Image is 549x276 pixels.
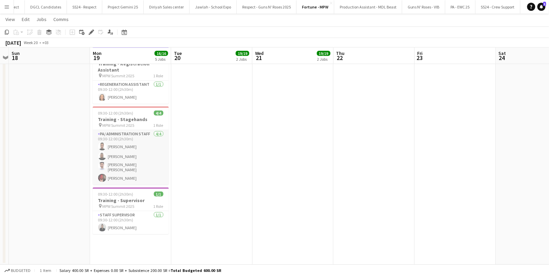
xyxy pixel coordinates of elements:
button: Jawlah - School Expo [190,0,237,14]
span: 09:30-12:00 (2h30m) [98,111,134,116]
span: 18 [11,54,20,62]
a: Edit [19,15,32,24]
span: 22 [335,54,345,62]
span: 1 Role [154,204,163,209]
span: 24 [498,54,506,62]
div: 2 Jobs [236,57,249,62]
span: Week 20 [22,40,39,45]
span: Tue [174,50,182,56]
div: [DATE] [5,39,21,46]
app-card-role: Regeneration Assistant1/109:30-12:00 (2h30m)[PERSON_NAME] [93,81,169,104]
app-job-card: 09:30-12:00 (2h30m)1/1Training - Supervisor MPW Summit 20251 RoleStaff Supervisor1/109:30-12:00 (... [93,188,169,234]
button: PA - EWC 25 [445,0,476,14]
button: Project Gemini 25 [102,0,144,14]
span: 4/4 [154,111,163,116]
app-job-card: 09:30-12:00 (2h30m)4/4Training - Stagehands MPW Summit 20251 RolePA/ Administration Staff4/409:30... [93,106,169,185]
div: +03 [42,40,49,45]
button: SS24 - Respect [67,0,102,14]
span: Mon [93,50,102,56]
span: Sun [12,50,20,56]
a: View [3,15,18,24]
span: Total Budgeted 600.00 SR [171,268,221,273]
h3: Training - Registration Assistant [93,61,169,73]
button: Fortune - MPW [297,0,334,14]
span: 23 [417,54,423,62]
app-card-role: PA/ Administration Staff4/409:30-12:00 (2h30m)[PERSON_NAME][PERSON_NAME][PERSON_NAME] [PERSON_NAM... [93,130,169,185]
span: 19/19 [317,51,331,56]
span: 1 Role [154,123,163,128]
span: 1/1 [154,192,163,197]
span: MPW Summit 2025 [103,73,135,78]
a: Jobs [34,15,49,24]
h3: Training - Stagehands [93,116,169,122]
span: Budgeted [11,268,31,273]
span: View [5,16,15,22]
div: 5 Jobs [155,57,168,62]
a: 1 [537,3,546,11]
button: SFQ [520,0,539,14]
span: Wed [255,50,264,56]
span: Edit [22,16,30,22]
span: 19/19 [236,51,249,56]
span: Comms [53,16,69,22]
span: MPW Summit 2025 [103,204,135,209]
button: DGCL Candidates [25,0,67,14]
button: Diriyah Sales center [144,0,190,14]
app-card-role: Staff Supervisor1/109:30-12:00 (2h30m)[PERSON_NAME] [93,211,169,234]
span: MPW Summit 2025 [103,123,135,128]
span: 1 item [37,268,54,273]
button: Production Assistant - MDL Beast [334,0,402,14]
span: 1 Role [154,73,163,78]
span: 16/16 [155,51,168,56]
button: Respect - Guns N' Roses 2025 [237,0,297,14]
a: Comms [51,15,71,24]
span: Jobs [36,16,47,22]
button: Budgeted [3,267,32,274]
span: 20 [173,54,182,62]
app-job-card: 09:30-12:00 (2h30m)1/1Training - Registration Assistant MPW Summit 20251 RoleRegeneration Assista... [93,51,169,104]
span: 1 [543,2,546,6]
button: Guns N' Roses - VIB [402,0,445,14]
div: Salary 400.00 SR + Expenses 0.00 SR + Subsistence 200.00 SR = [59,268,221,273]
span: Fri [418,50,423,56]
button: SS24 - Crew Support [476,0,520,14]
span: 21 [254,54,264,62]
h3: Training - Supervisor [93,197,169,203]
span: 19 [92,54,102,62]
div: 2 Jobs [317,57,330,62]
span: 09:30-12:00 (2h30m) [98,192,134,197]
span: Sat [499,50,506,56]
span: Thu [336,50,345,56]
